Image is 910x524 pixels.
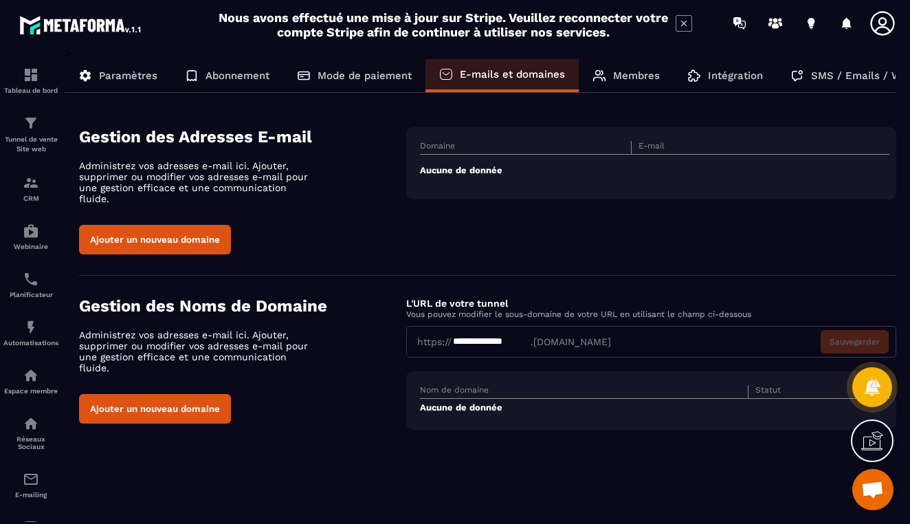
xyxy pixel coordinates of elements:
p: Espace membre [3,387,58,395]
p: Administrez vos adresses e-mail ici. Ajouter, supprimer ou modifier vos adresses e-mail pour une ... [79,160,320,204]
a: formationformationTunnel de vente Site web [3,105,58,164]
th: Nom de domaine [420,385,748,399]
p: CRM [3,195,58,202]
p: Abonnement [206,69,269,82]
a: formationformationTableau de bord [3,56,58,105]
div: > [65,46,896,450]
a: social-networksocial-networkRéseaux Sociaux [3,405,58,461]
h2: Nous avons effectué une mise à jour sur Stripe. Veuillez reconnecter votre compte Stripe afin de ... [218,10,669,39]
img: logo [19,12,143,37]
th: E-mail [631,141,843,155]
p: Mode de paiement [318,69,412,82]
a: automationsautomationsEspace membre [3,357,58,405]
p: Tunnel de vente Site web [3,135,58,154]
h4: Gestion des Adresses E-mail [79,127,406,146]
a: formationformationCRM [3,164,58,212]
img: scheduler [23,271,39,287]
img: formation [23,67,39,83]
a: emailemailE-mailing [3,461,58,509]
p: Intégration [708,69,763,82]
label: L'URL de votre tunnel [406,298,508,309]
p: E-mails et domaines [460,68,565,80]
p: Webinaire [3,243,58,250]
th: Domaine [420,141,632,155]
p: Paramètres [99,69,157,82]
a: automationsautomationsWebinaire [3,212,58,261]
p: Membres [613,69,660,82]
p: Réseaux Sociaux [3,435,58,450]
td: Aucune de donnée [420,399,889,417]
img: formation [23,115,39,131]
p: E-mailing [3,491,58,499]
h4: Gestion des Noms de Domaine [79,296,406,316]
button: Ajouter un nouveau domaine [79,225,231,254]
img: automations [23,319,39,336]
button: Ajouter un nouveau domaine [79,394,231,424]
td: Aucune de donnée [420,155,889,186]
img: formation [23,175,39,191]
p: Tableau de bord [3,87,58,94]
div: Ouvrir le chat [852,469,894,510]
a: automationsautomationsAutomatisations [3,309,58,357]
p: Automatisations [3,339,58,347]
img: email [23,471,39,488]
img: automations [23,367,39,384]
p: Planificateur [3,291,58,298]
img: social-network [23,415,39,432]
img: automations [23,223,39,239]
p: Vous pouvez modifier le sous-domaine de votre URL en utilisant le champ ci-dessous [406,309,896,319]
th: Statut [748,385,866,399]
p: Administrez vos adresses e-mail ici. Ajouter, supprimer ou modifier vos adresses e-mail pour une ... [79,329,320,373]
a: schedulerschedulerPlanificateur [3,261,58,309]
